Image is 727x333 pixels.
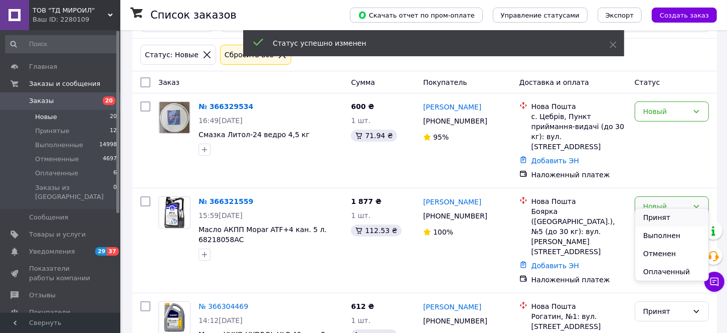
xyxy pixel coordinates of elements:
[531,112,627,152] div: с. Цебрів, Пункт приймання-видачі (до 30 кг): вул. [STREET_ADDRESS]
[531,301,627,311] div: Нова Пошта
[29,62,57,71] span: Главная
[643,201,688,212] div: Новый
[635,245,708,263] li: Отменен
[635,78,660,86] span: Статус
[99,141,117,150] span: 14998
[635,227,708,245] li: Выполнен
[421,314,489,328] div: [PHONE_NUMBER]
[29,291,56,300] span: Отзывы
[199,211,243,219] span: 15:59[DATE]
[35,127,70,136] span: Принятые
[164,197,185,228] img: Фото товару
[158,196,191,229] a: Фото товару
[643,306,688,317] div: Принят
[423,102,481,112] a: [PERSON_NAME]
[643,106,688,117] div: Новый
[29,308,70,317] span: Покупатели
[531,101,627,112] div: Нова Пошта
[199,102,253,110] a: № 366329534
[423,78,467,86] span: Покупатель
[606,12,634,19] span: Экспорт
[35,155,79,164] span: Отмененные
[531,262,579,270] a: Добавить ЭН
[5,35,118,53] input: Поиск
[531,206,627,257] div: Боярка ([GEOGRAPHIC_DATA].), №5 (до 30 кг): вул. [PERSON_NAME][STREET_ADDRESS]
[501,12,580,19] span: Управление статусами
[273,38,585,48] div: Статус успешно изменен
[351,302,374,310] span: 612 ₴
[143,49,201,60] div: Статус: Новые
[493,8,588,23] button: Управление статусами
[95,247,107,256] span: 29
[113,183,117,201] span: 0
[110,127,117,136] span: 12
[199,197,253,205] a: № 366321559
[351,117,371,125] span: 1 шт.
[421,209,489,223] div: [PHONE_NUMBER]
[531,157,579,165] a: Добавить ЭН
[519,78,589,86] span: Доставка и оплата
[531,311,627,331] div: Рогатин, №1: вул. [STREET_ADDRESS]
[531,275,627,285] div: Наложенный платеж
[351,225,401,237] div: 112.53 ₴
[35,113,57,122] span: Новые
[351,316,371,324] span: 1 шт.
[652,8,717,23] button: Создать заказ
[159,302,190,333] img: Фото товару
[29,213,68,222] span: Сообщения
[110,113,117,122] span: 20
[199,131,309,139] a: Смазка Литол-24 ведро 4,5 кг
[33,6,108,15] span: ТОВ "ТД МИРОИЛ"
[158,78,179,86] span: Заказ
[107,247,118,256] span: 37
[29,96,54,105] span: Заказы
[351,211,371,219] span: 1 шт.
[199,302,248,310] a: № 366304469
[351,197,382,205] span: 1 877 ₴
[29,230,86,239] span: Товары и услуги
[531,196,627,206] div: Нова Пошта
[199,226,327,244] a: Масло АКПП Mopar ATF+4 кан. 5 л. 68218058AC
[35,169,78,178] span: Оплаченные
[35,141,83,150] span: Выполненные
[635,208,708,227] li: Принят
[635,263,708,281] li: Оплаченный
[598,8,642,23] button: Экспорт
[704,272,724,292] button: Чат с покупателем
[113,169,117,178] span: 6
[159,102,190,133] img: Фото товару
[423,197,481,207] a: [PERSON_NAME]
[358,11,475,20] span: Скачать отчет по пром-оплате
[531,170,627,180] div: Наложенный платеж
[642,11,717,19] a: Создать заказ
[351,102,374,110] span: 600 ₴
[433,133,449,141] span: 95%
[223,49,276,60] div: Сбросить все
[103,155,117,164] span: 4697
[29,264,93,282] span: Показатели работы компании
[199,316,243,324] span: 14:12[DATE]
[29,79,100,88] span: Заказы и сообщения
[35,183,113,201] span: Заказы из [GEOGRAPHIC_DATA]
[150,9,237,21] h1: Список заказов
[29,247,75,256] span: Уведомления
[350,8,483,23] button: Скачать отчет по пром-оплате
[421,114,489,128] div: [PHONE_NUMBER]
[103,96,115,105] span: 20
[423,302,481,312] a: [PERSON_NAME]
[433,228,453,236] span: 100%
[660,12,709,19] span: Создать заказ
[33,15,120,24] div: Ваш ID: 2280109
[199,117,243,125] span: 16:49[DATE]
[351,130,397,142] div: 71.94 ₴
[158,101,191,134] a: Фото товару
[351,78,375,86] span: Сумма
